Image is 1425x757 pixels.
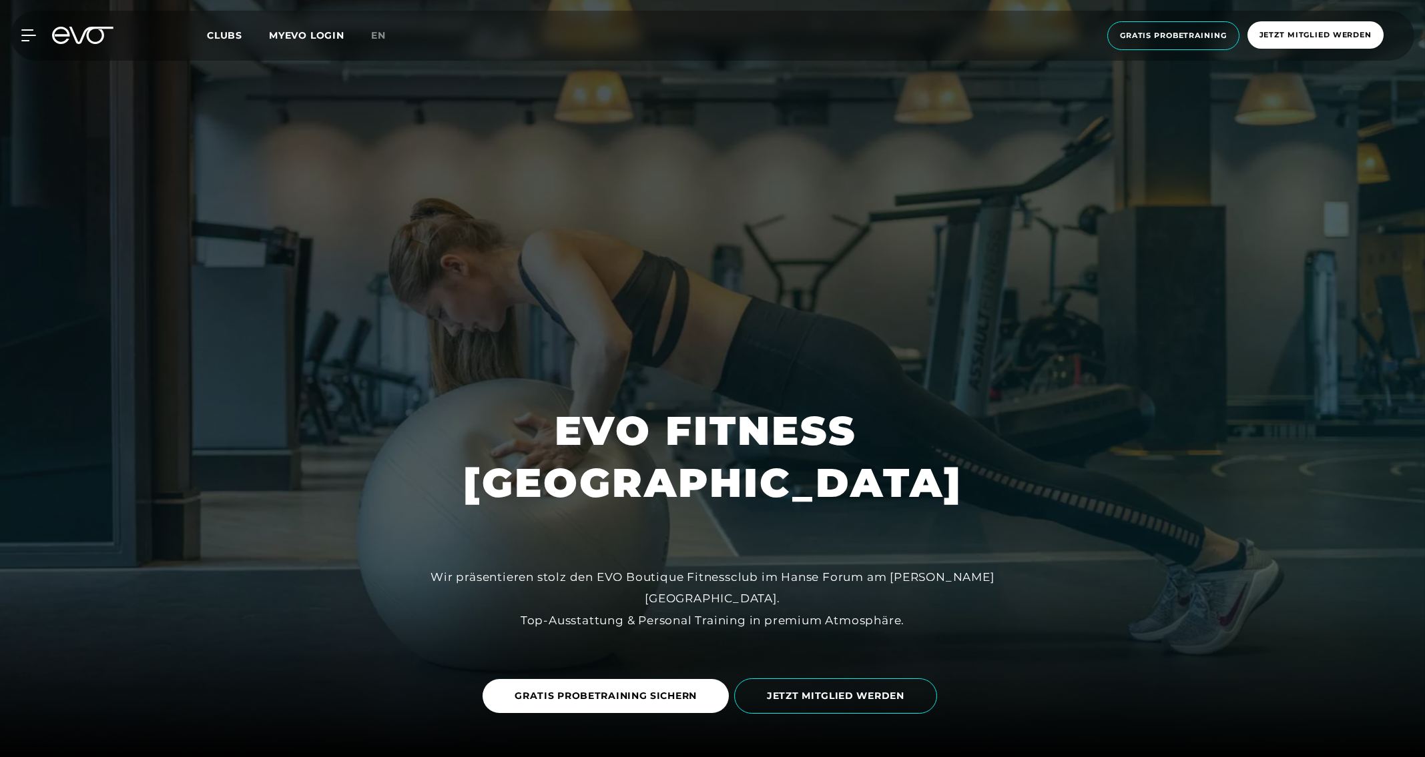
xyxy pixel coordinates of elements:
[412,566,1013,631] div: Wir präsentieren stolz den EVO Boutique Fitnessclub im Hanse Forum am [PERSON_NAME][GEOGRAPHIC_DA...
[269,29,344,41] a: MYEVO LOGIN
[207,29,242,41] span: Clubs
[207,29,269,41] a: Clubs
[515,689,697,703] span: GRATIS PROBETRAINING SICHERN
[734,668,942,724] a: JETZT MITGLIED WERDEN
[483,669,734,723] a: GRATIS PROBETRAINING SICHERN
[1120,30,1227,41] span: Gratis Probetraining
[1259,29,1372,41] span: Jetzt Mitglied werden
[371,28,402,43] a: en
[1243,21,1388,50] a: Jetzt Mitglied werden
[767,689,904,703] span: JETZT MITGLIED WERDEN
[371,29,386,41] span: en
[463,405,962,509] h1: EVO FITNESS [GEOGRAPHIC_DATA]
[1103,21,1243,50] a: Gratis Probetraining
